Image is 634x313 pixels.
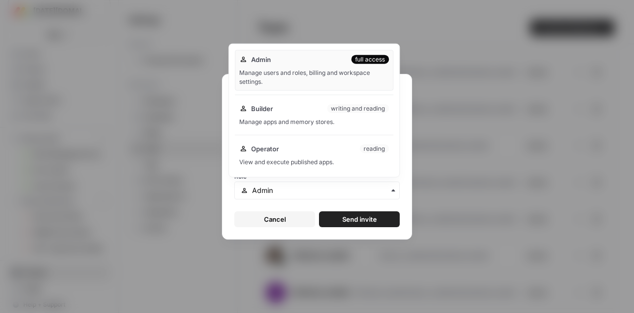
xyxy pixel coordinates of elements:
span: Builder [251,104,273,114]
span: Role [234,173,247,180]
span: Cancel [264,214,286,224]
button: Cancel [234,211,315,227]
div: reading [360,144,389,153]
span: Send invite [342,214,377,224]
div: Manage users and roles, billing and workspace settings. [239,68,389,86]
div: full access [351,55,389,64]
div: Manage apps and memory stores. [239,118,389,126]
span: Admin [251,55,271,64]
input: Admin [252,186,393,195]
button: Send invite [319,211,400,227]
span: Operator [251,144,279,154]
div: View and execute published apps. [239,158,389,167]
div: writing and reading [327,104,389,113]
